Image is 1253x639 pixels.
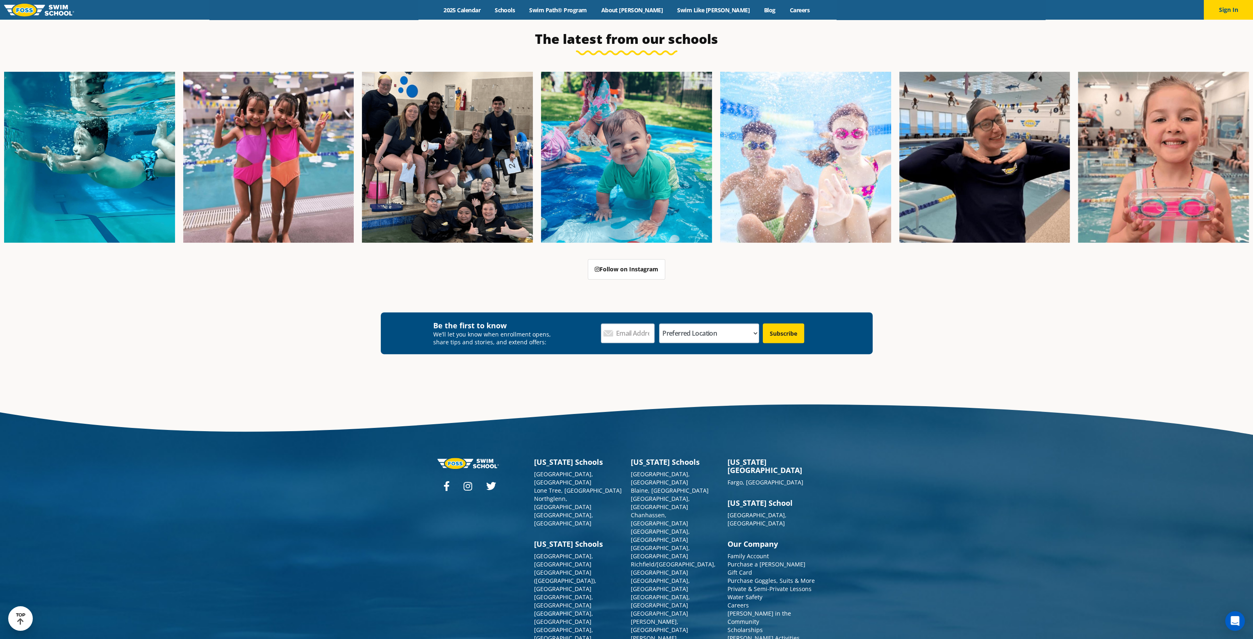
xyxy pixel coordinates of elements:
[433,321,557,330] h4: Be the first to know
[534,470,593,486] a: [GEOGRAPHIC_DATA], [GEOGRAPHIC_DATA]
[728,478,803,486] a: Fargo, [GEOGRAPHIC_DATA]
[899,72,1070,243] img: Fa25-Website-Images-9-600x600.jpg
[522,6,594,14] a: Swim Path® Program
[534,458,623,466] h3: [US_STATE] Schools
[728,601,749,609] a: Careers
[728,511,787,527] a: [GEOGRAPHIC_DATA], [GEOGRAPHIC_DATA]
[728,577,815,584] a: Purchase Goggles, Suits & More
[16,612,25,625] div: TOP
[631,560,716,576] a: Richfield/[GEOGRAPHIC_DATA], [GEOGRAPHIC_DATA]
[488,6,522,14] a: Schools
[631,544,690,560] a: [GEOGRAPHIC_DATA], [GEOGRAPHIC_DATA]
[763,323,804,343] input: Subscribe
[728,458,816,474] h3: [US_STATE][GEOGRAPHIC_DATA]
[534,495,591,511] a: Northglenn, [GEOGRAPHIC_DATA]
[534,609,593,625] a: [GEOGRAPHIC_DATA], [GEOGRAPHIC_DATA]
[728,585,812,593] a: Private & Semi-Private Lessons
[670,6,757,14] a: Swim Like [PERSON_NAME]
[631,511,688,527] a: Chanhassen, [GEOGRAPHIC_DATA]
[588,259,665,280] a: Follow on Instagram
[534,487,622,494] a: Lone Tree, [GEOGRAPHIC_DATA]
[631,609,688,634] a: [GEOGRAPHIC_DATA][PERSON_NAME], [GEOGRAPHIC_DATA]
[534,540,623,548] h3: [US_STATE] Schools
[728,499,816,507] h3: [US_STATE] School
[631,593,690,609] a: [GEOGRAPHIC_DATA], [GEOGRAPHIC_DATA]
[437,458,499,469] img: Foss-logo-horizontal-white.svg
[631,495,690,511] a: [GEOGRAPHIC_DATA], [GEOGRAPHIC_DATA]
[4,4,74,16] img: FOSS Swim School Logo
[534,569,596,593] a: [GEOGRAPHIC_DATA] ([GEOGRAPHIC_DATA]), [GEOGRAPHIC_DATA]
[631,577,690,593] a: [GEOGRAPHIC_DATA], [GEOGRAPHIC_DATA]
[631,528,690,543] a: [GEOGRAPHIC_DATA], [GEOGRAPHIC_DATA]
[782,6,816,14] a: Careers
[362,72,533,243] img: Fa25-Website-Images-2-600x600.png
[433,330,557,346] p: We’ll let you know when enrollment opens, share tips and stories, and extend offers:
[728,560,805,576] a: Purchase a [PERSON_NAME] Gift Card
[631,487,709,494] a: Blaine, [GEOGRAPHIC_DATA]
[728,609,791,625] a: [PERSON_NAME] in the Community
[631,458,719,466] h3: [US_STATE] Schools
[728,552,769,560] a: Family Account
[4,72,175,243] img: Fa25-Website-Images-1-600x600.png
[720,72,891,243] img: FCC_FOSS_GeneralShoot_May_FallCampaign_lowres-9556-600x600.jpg
[183,72,354,243] img: Fa25-Website-Images-8-600x600.jpg
[728,626,763,634] a: Scholarships
[728,593,762,601] a: Water Safety
[1078,72,1249,243] img: Fa25-Website-Images-14-600x600.jpg
[601,323,655,343] input: Email Address
[757,6,782,14] a: Blog
[437,6,488,14] a: 2025 Calendar
[534,593,593,609] a: [GEOGRAPHIC_DATA], [GEOGRAPHIC_DATA]
[594,6,670,14] a: About [PERSON_NAME]
[534,511,593,527] a: [GEOGRAPHIC_DATA], [GEOGRAPHIC_DATA]
[728,540,816,548] h3: Our Company
[534,552,593,568] a: [GEOGRAPHIC_DATA], [GEOGRAPHIC_DATA]
[541,72,712,243] img: Fa25-Website-Images-600x600.png
[1225,611,1245,631] div: Open Intercom Messenger
[631,470,690,486] a: [GEOGRAPHIC_DATA], [GEOGRAPHIC_DATA]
